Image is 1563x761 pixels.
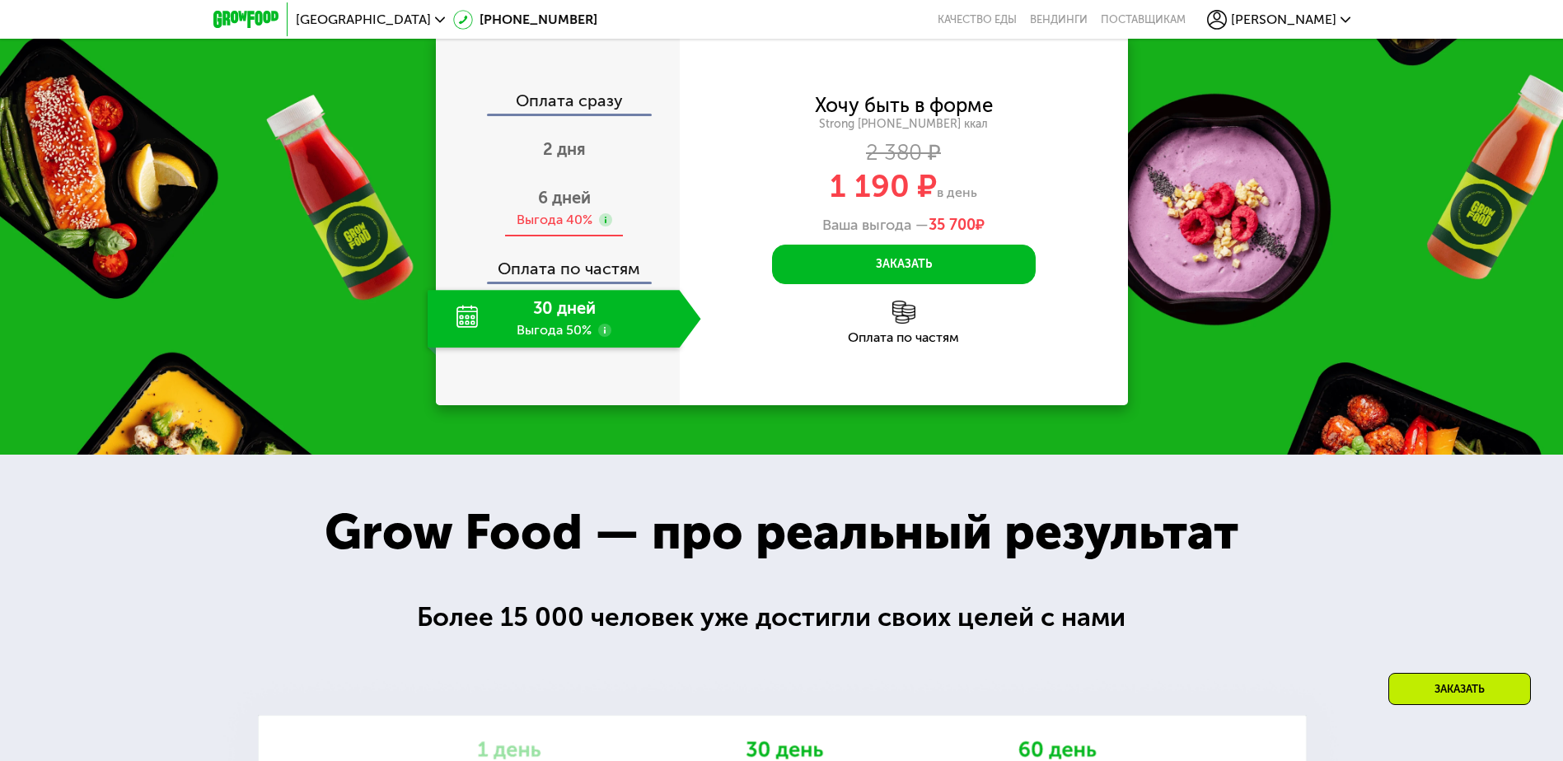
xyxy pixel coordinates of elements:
[937,184,977,200] span: в день
[1231,13,1336,26] span: [PERSON_NAME]
[438,244,680,282] div: Оплата по частям
[1388,673,1531,705] div: Заказать
[680,117,1128,132] div: Strong [PHONE_NUMBER] ккал
[517,211,592,229] div: Выгода 40%
[296,13,431,26] span: [GEOGRAPHIC_DATA]
[929,217,985,235] span: ₽
[289,495,1274,569] div: Grow Food — про реальный результат
[680,144,1128,162] div: 2 380 ₽
[680,217,1128,235] div: Ваша выгода —
[538,188,591,208] span: 6 дней
[417,597,1146,637] div: Более 15 000 человек уже достигли своих целей с нами
[543,139,586,159] span: 2 дня
[772,245,1036,284] button: Заказать
[929,216,976,234] span: 35 700
[892,301,915,324] img: l6xcnZfty9opOoJh.png
[938,13,1017,26] a: Качество еды
[438,92,680,114] div: Оплата сразу
[1101,13,1186,26] div: поставщикам
[680,331,1128,344] div: Оплата по частям
[815,96,993,114] div: Хочу быть в форме
[1030,13,1088,26] a: Вендинги
[453,10,597,30] a: [PHONE_NUMBER]
[830,167,937,205] span: 1 190 ₽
